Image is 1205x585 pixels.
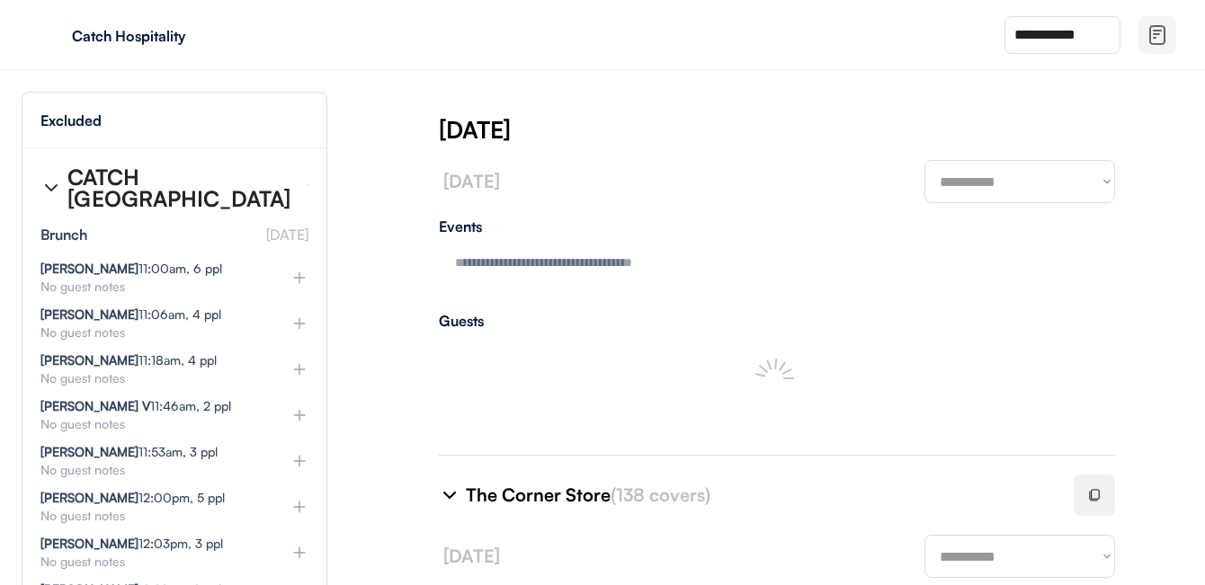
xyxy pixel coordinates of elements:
[40,308,221,321] div: 11:06am, 4 ppl
[40,280,262,293] div: No guest notes
[466,483,1052,508] div: The Corner Store
[443,545,500,567] font: [DATE]
[443,170,500,192] font: [DATE]
[40,352,138,368] strong: [PERSON_NAME]
[72,29,299,43] div: Catch Hospitality
[266,226,308,244] font: [DATE]
[40,400,231,412] div: 11:46am, 2 ppl
[40,398,150,413] strong: [PERSON_NAME] V
[290,498,308,516] img: plus%20%281%29.svg
[36,21,65,49] img: yH5BAEAAAAALAAAAAABAAEAAAIBRAA7
[290,315,308,332] img: plus%20%281%29.svg
[40,444,138,459] strong: [PERSON_NAME]
[40,418,262,430] div: No guest notes
[40,227,87,242] div: Brunch
[40,555,262,568] div: No guest notes
[40,326,262,339] div: No guest notes
[40,510,262,522] div: No guest notes
[40,177,62,199] img: chevron-right%20%281%29.svg
[290,406,308,424] img: plus%20%281%29.svg
[40,306,138,322] strong: [PERSON_NAME]
[40,492,225,504] div: 12:00pm, 5 ppl
[40,446,218,458] div: 11:53am, 3 ppl
[40,536,138,551] strong: [PERSON_NAME]
[40,354,217,367] div: 11:18am, 4 ppl
[439,314,1115,328] div: Guests
[439,219,1115,234] div: Events
[40,113,102,128] div: Excluded
[290,544,308,562] img: plus%20%281%29.svg
[290,269,308,287] img: plus%20%281%29.svg
[40,537,223,550] div: 12:03pm, 3 ppl
[439,113,1205,146] div: [DATE]
[40,490,138,505] strong: [PERSON_NAME]
[611,483,710,506] font: (138 covers)
[290,360,308,378] img: plus%20%281%29.svg
[40,261,138,276] strong: [PERSON_NAME]
[40,262,222,275] div: 11:00am, 6 ppl
[40,464,262,476] div: No guest notes
[40,372,262,385] div: No guest notes
[67,166,292,209] div: CATCH [GEOGRAPHIC_DATA]
[439,484,460,506] img: chevron-right%20%281%29.svg
[1147,24,1168,46] img: file-02.svg
[290,452,308,470] img: plus%20%281%29.svg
